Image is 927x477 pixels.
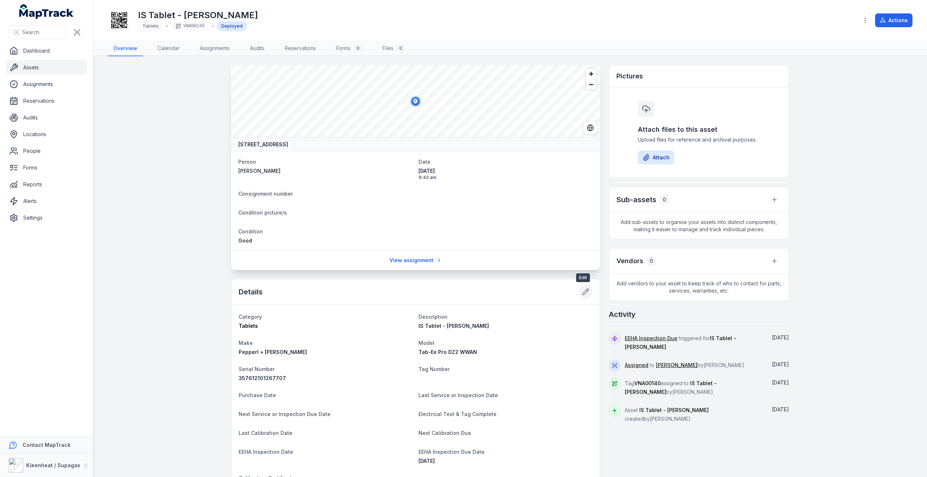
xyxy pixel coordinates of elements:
button: Zoom in [586,69,596,79]
a: Settings [6,211,87,225]
canvas: Map [231,65,600,138]
a: EEHA Inspection Due [625,335,677,342]
span: Last Service or Inspection Date [418,392,498,398]
h2: Sub-assets [616,195,656,205]
span: Add sub-assets to organise your assets into distinct components, making it easier to manage and t... [609,213,789,239]
a: Forms [6,160,87,175]
h3: Attach files to this asset [638,125,760,135]
span: Purchase Date [239,392,276,398]
span: Category [239,314,262,320]
time: 30/04/2025, 12:00:00 am [418,458,435,464]
a: [PERSON_NAME] [656,362,697,369]
span: [DATE] [772,379,789,386]
a: [PERSON_NAME] [238,167,413,175]
a: Assets [6,60,87,75]
a: People [6,144,87,158]
div: 0 [646,256,656,266]
span: IS Tablet - [PERSON_NAME] [639,407,709,413]
a: Audits [6,110,87,125]
time: 10/01/2025, 9:43:16 am [418,167,593,180]
a: Calendar [152,41,185,56]
a: Reservations [279,41,322,56]
span: Serial Number [239,366,275,372]
span: [DATE] [418,167,593,175]
span: Make [239,340,253,346]
div: VNA00140 [171,21,209,31]
a: Alerts [6,194,87,208]
time: 10/01/2025, 9:43:16 am [772,361,789,367]
span: 357612101267707 [239,375,286,381]
span: EEHA Inspection Date [239,449,293,455]
span: Next Service or Inspection Due Date [239,411,331,417]
span: Tab-Ex Pro DZ2 WWAN [418,349,477,355]
span: Consignment number [238,191,293,197]
a: Reports [6,177,87,192]
span: [DATE] [418,458,435,464]
span: Model [418,340,434,346]
span: Search [22,29,39,36]
a: View assignment [385,253,447,267]
button: Actions [875,13,912,27]
span: Last Calibration Date [239,430,292,436]
span: IS Tablet - [PERSON_NAME] [418,323,489,329]
span: Description [418,314,448,320]
span: Electrical Test & Tag Complete [418,411,497,417]
span: Next Calibration Due [418,430,471,436]
a: Reservations [6,94,87,108]
time: 16/04/2025, 12:00:00 am [772,334,789,341]
h2: Activity [609,309,636,319]
span: Condition picture/s [238,209,287,216]
span: Tag assigned to by [PERSON_NAME] [625,380,717,395]
span: Asset created by [PERSON_NAME] [625,407,709,422]
span: [DATE] [772,361,789,367]
span: Tablets [239,323,258,329]
span: to by [PERSON_NAME] [625,362,744,368]
span: [DATE] [772,334,789,341]
span: Pepperl + [PERSON_NAME] [239,349,307,355]
div: 0 [659,195,669,205]
a: Overview [108,41,143,56]
span: Date [418,159,430,165]
span: triggered for [625,335,736,350]
button: Zoom out [586,79,596,90]
time: 10/01/2025, 9:42:56 am [772,379,789,386]
h3: Vendors [616,256,643,266]
span: 9:43 am [418,175,593,180]
button: Attach [638,151,674,164]
div: 0 [396,44,405,53]
a: Audits [244,41,270,56]
button: Search [9,25,67,39]
span: Good [238,237,252,244]
a: Assignments [6,77,87,91]
a: Locations [6,127,87,142]
h3: Pictures [616,71,643,81]
span: EEHA Inspection Due Date [418,449,485,455]
a: Assignments [194,41,235,56]
span: Condition [238,228,263,235]
h2: Details [239,287,263,297]
a: Forms0 [331,41,368,56]
a: Files0 [377,41,411,56]
a: Dashboard [6,44,87,58]
span: Upload files for reference and archival purposes. [638,136,760,143]
time: 10/01/2025, 9:42:36 am [772,406,789,412]
span: Tag Number [418,366,450,372]
span: Add vendors to your asset to keep track of who to contact for parts, services, warranties, etc. [609,274,789,300]
div: 0 [353,44,362,53]
a: Assigned [625,362,648,369]
span: VNA00140 [634,380,661,386]
h1: IS Tablet - [PERSON_NAME] [138,9,258,21]
span: Person [238,159,256,165]
a: MapTrack [19,4,74,19]
span: Edit [576,273,590,282]
div: Deployed [217,21,247,31]
strong: Kleenheat / Supagas [26,462,80,468]
button: Switch to Satellite View [583,121,597,135]
span: [DATE] [772,406,789,412]
strong: Contact MapTrack [23,442,70,448]
span: Tablets [142,23,159,29]
strong: [STREET_ADDRESS] [238,141,288,148]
